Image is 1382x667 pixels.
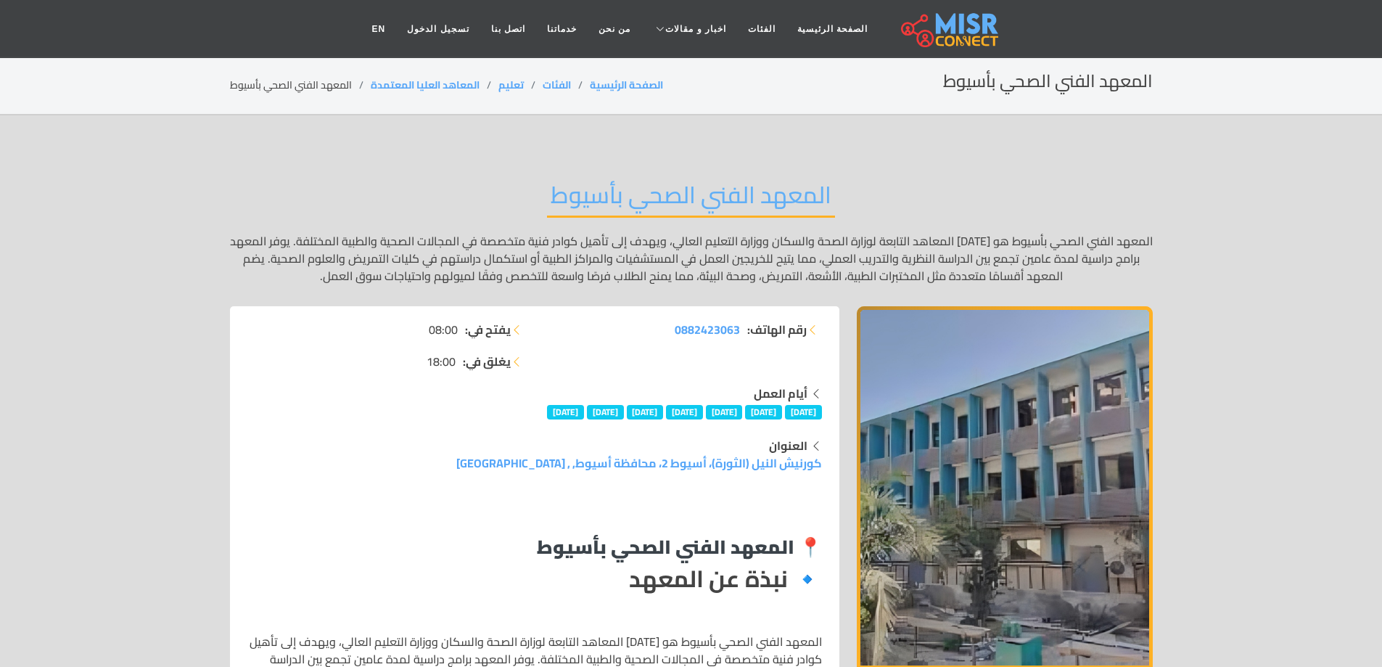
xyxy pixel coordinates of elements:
a: الفئات [543,75,571,94]
span: [DATE] [745,405,782,420]
span: [DATE] [587,405,624,420]
a: تعليم [498,75,524,94]
img: main.misr_connect [901,11,998,47]
p: المعهد الفني الصحي بأسيوط هو [DATE] المعاهد التابعة لوزارة الصحة والسكان ووزارة التعليم العالي، و... [230,232,1153,285]
strong: رقم الهاتف: [747,321,807,338]
span: [DATE] [627,405,664,420]
a: من نحن [588,15,641,43]
a: خدماتنا [536,15,588,43]
strong: أيام العمل [754,382,807,404]
a: كورنيش النيل (الثورة)، أسيوط 2، محافظة أسيوط, , [GEOGRAPHIC_DATA] [456,452,822,474]
a: المعاهد العليا المعتمدة [371,75,480,94]
a: اخبار و مقالات [641,15,737,43]
a: 0882423063 [675,321,740,338]
strong: يغلق في: [463,353,511,370]
a: تسجيل الدخول [396,15,480,43]
h2: المعهد الفني الصحي بأسيوط [547,181,835,218]
span: 18:00 [427,353,456,370]
span: [DATE] [666,405,703,420]
strong: العنوان [769,435,807,457]
strong: يفتح في: [465,321,511,338]
a: الصفحة الرئيسية [590,75,663,94]
span: اخبار و مقالات [665,22,726,36]
strong: 🔹 نبذة عن المعهد [629,557,822,600]
strong: 📍 المعهد الفني الصحي بأسيوط [537,529,822,565]
span: [DATE] [547,405,584,420]
a: اتصل بنا [480,15,536,43]
span: [DATE] [785,405,822,420]
span: [DATE] [706,405,743,420]
span: 08:00 [429,321,458,338]
li: المعهد الفني الصحي بأسيوط [230,78,371,93]
a: الصفحة الرئيسية [786,15,879,43]
a: EN [361,15,397,43]
span: 0882423063 [675,319,740,340]
a: الفئات [737,15,786,43]
h2: المعهد الفني الصحي بأسيوط [943,71,1153,92]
